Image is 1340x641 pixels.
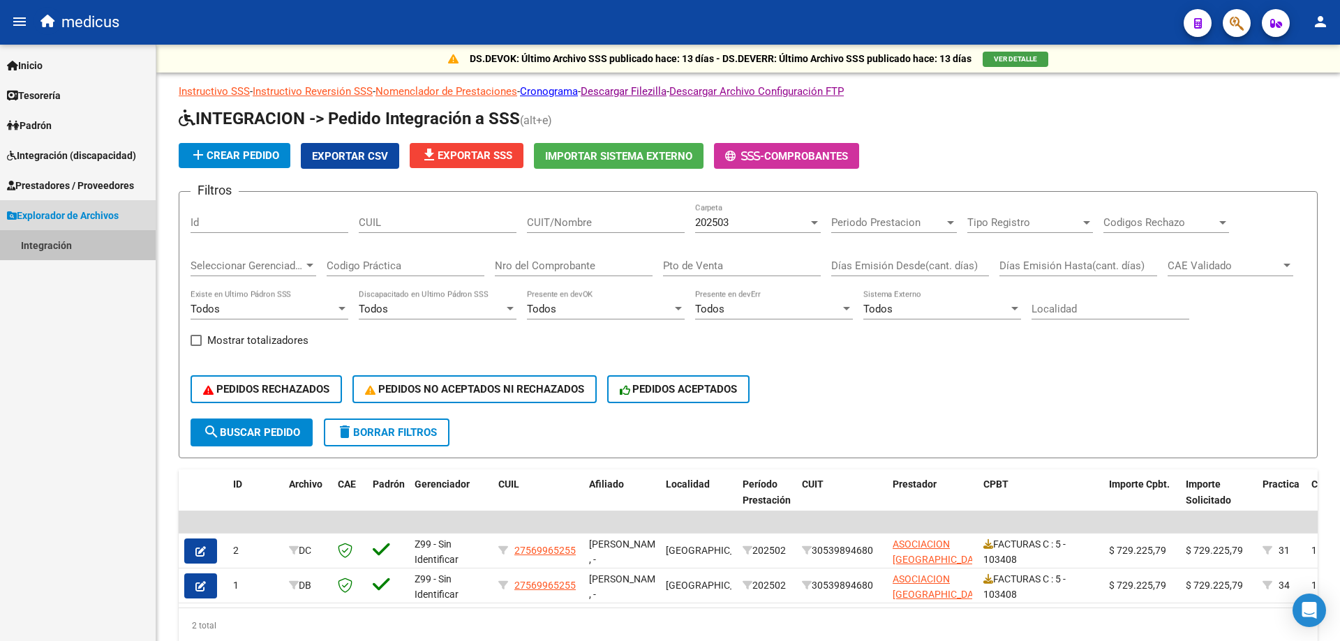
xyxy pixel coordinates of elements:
[352,375,597,403] button: PEDIDOS NO ACEPTADOS NI RECHAZADOS
[514,545,576,556] span: 27569965255
[415,538,459,566] span: Z99 - Sin Identificar
[994,55,1037,63] span: VER DETALLE
[796,469,887,531] datatable-header-cell: CUIT
[7,148,136,163] span: Integración (discapacidad)
[179,84,1318,99] p: - - - - -
[190,146,207,163] mat-icon: add
[1186,478,1231,506] span: Importe Solicitado
[1312,13,1329,30] mat-icon: person
[520,85,578,98] a: Cronograma
[324,418,449,446] button: Borrar Filtros
[203,423,220,440] mat-icon: search
[233,578,278,594] div: 1
[11,13,28,30] mat-icon: menu
[233,478,242,490] span: ID
[978,469,1103,531] datatable-header-cell: CPBT
[666,580,760,591] span: [GEOGRAPHIC_DATA]
[893,573,987,617] span: ASOCIACION [GEOGRAPHIC_DATA][PERSON_NAME]
[1263,478,1300,490] span: Practica
[1103,469,1180,531] datatable-header-cell: Importe Cpbt.
[1257,469,1306,531] datatable-header-cell: Practica
[1186,545,1243,556] span: $ 729.225,79
[332,469,367,531] datatable-header-cell: CAE
[191,303,220,315] span: Todos
[203,426,300,439] span: Buscar Pedido
[887,469,978,531] datatable-header-cell: Prestador
[289,478,322,490] span: Archivo
[1279,545,1290,556] span: 31
[831,216,944,229] span: Periodo Prestacion
[802,478,824,490] span: CUIT
[607,375,750,403] button: PEDIDOS ACEPTADOS
[367,469,409,531] datatable-header-cell: Padrón
[179,109,520,128] span: INTEGRACION -> Pedido Integración a SSS
[1109,580,1166,591] span: $ 729.225,79
[233,543,278,559] div: 2
[1109,478,1170,490] span: Importe Cpbt.
[581,85,667,98] a: Descargar Filezilla
[283,469,332,531] datatable-header-cell: Archivo
[620,383,738,395] span: PEDIDOS ACEPTADOS
[589,478,624,490] span: Afiliado
[7,208,119,223] span: Explorador de Archivos
[61,7,119,38] span: medicus
[409,469,493,531] datatable-header-cell: Gerenciador
[863,303,893,315] span: Todos
[336,423,353,440] mat-icon: delete
[714,143,859,169] button: -Comprobantes
[336,426,437,439] span: Borrar Filtros
[207,332,308,349] span: Mostrar totalizadores
[666,545,760,556] span: [GEOGRAPHIC_DATA]
[365,383,584,395] span: PEDIDOS NO ACEPTADOS NI RECHAZADOS
[583,469,660,531] datatable-header-cell: Afiliado
[359,303,388,315] span: Todos
[764,150,848,163] span: Comprobantes
[666,478,710,490] span: Localidad
[983,52,1048,67] button: VER DETALLE
[470,51,971,66] p: DS.DEVOK: Último Archivo SSS publicado hace: 13 días - DS.DEVERR: Último Archivo SSS publicado ha...
[415,573,459,601] span: Z99 - Sin Identificar
[1109,545,1166,556] span: $ 729.225,79
[737,469,796,531] datatable-header-cell: Período Prestación
[191,259,304,272] span: Seleccionar Gerenciador
[253,85,373,98] a: Instructivo Reversión SSS
[893,478,937,490] span: Prestador
[1293,594,1326,627] div: Open Intercom Messenger
[203,383,329,395] span: PEDIDOS RECHAZADOS
[421,146,438,163] mat-icon: file_download
[190,149,279,162] span: Crear Pedido
[191,181,239,200] h3: Filtros
[967,216,1080,229] span: Tipo Registro
[1311,545,1317,556] span: 1
[191,418,313,446] button: Buscar Pedido
[289,543,327,559] div: DC
[743,543,791,559] div: 202502
[228,469,283,531] datatable-header-cell: ID
[743,578,791,594] div: 202502
[7,58,43,73] span: Inicio
[1186,580,1243,591] span: $ 729.225,79
[7,118,52,133] span: Padrón
[514,580,576,591] span: 27569965255
[338,478,356,490] span: CAE
[983,571,1098,601] div: FACTURAS C : 5 - 103408
[1311,580,1317,591] span: 1
[289,578,327,594] div: DB
[421,149,512,162] span: Exportar SSS
[191,375,342,403] button: PEDIDOS RECHAZADOS
[893,538,987,582] span: ASOCIACION [GEOGRAPHIC_DATA][PERSON_NAME]
[669,85,844,98] a: Descargar Archivo Configuración FTP
[743,478,791,506] span: Período Prestación
[589,573,664,601] span: [PERSON_NAME] , -
[7,88,61,103] span: Tesorería
[1168,259,1281,272] span: CAE Validado
[179,85,250,98] a: Instructivo SSS
[373,478,405,490] span: Padrón
[179,143,290,168] button: Crear Pedido
[527,303,556,315] span: Todos
[1103,216,1216,229] span: Codigos Rechazo
[695,303,724,315] span: Todos
[983,478,1008,490] span: CPBT
[725,150,764,163] span: -
[802,578,881,594] div: 30539894680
